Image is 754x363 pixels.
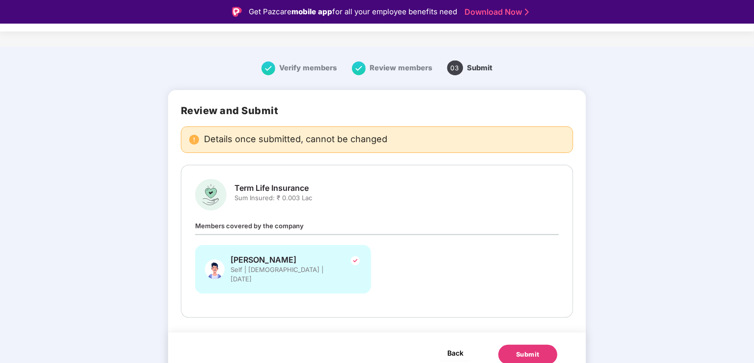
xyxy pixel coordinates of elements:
span: Details once submitted, cannot be changed [204,135,387,145]
img: svg+xml;base64,PHN2ZyBpZD0iVGljay0yNHgyNCIgeG1sbnM9Imh0dHA6Ly93d3cudzMub3JnLzIwMDAvc3ZnIiB3aWR0aD... [349,255,361,267]
img: svg+xml;base64,PHN2ZyBpZD0iU3BvdXNlX01hbGUiIHhtbG5zPSJodHRwOi8vd3d3LnczLm9yZy8yMDAwL3N2ZyIgeG1sbn... [205,255,225,284]
span: Review members [370,63,433,72]
span: Sum Insured: ₹ 0.003 Lac [234,193,312,203]
img: svg+xml;base64,PHN2ZyB4bWxucz0iaHR0cDovL3d3dy53My5vcmcvMjAwMC9zdmciIHdpZHRoPSIxNiIgaGVpZ2h0PSIxNi... [261,61,275,75]
span: Back [447,347,464,359]
div: Get Pazcare for all your employee benefits need [249,6,457,18]
span: [PERSON_NAME] [231,255,339,265]
h2: Review and Submit [181,105,573,117]
span: Term Life Insurance [234,183,312,193]
span: Verify members [280,63,337,72]
strong: mobile app [291,7,332,16]
span: Members covered by the company [195,222,304,230]
button: Back [440,345,471,361]
img: svg+xml;base64,PHN2ZyBpZD0iR3JvdXBfVGVybV9MaWZlX0luc3VyYW5jZSIgZGF0YS1uYW1lPSJHcm91cCBUZXJtIExpZm... [195,179,227,211]
div: Submit [516,350,540,360]
img: svg+xml;base64,PHN2ZyBpZD0iRGFuZ2VyX2FsZXJ0IiBkYXRhLW5hbWU9IkRhbmdlciBhbGVydCIgeG1sbnM9Imh0dHA6Ly... [189,135,199,145]
img: svg+xml;base64,PHN2ZyB4bWxucz0iaHR0cDovL3d3dy53My5vcmcvMjAwMC9zdmciIHdpZHRoPSIxNiIgaGVpZ2h0PSIxNi... [352,61,366,75]
span: 03 [447,60,463,75]
a: Download Now [464,7,526,17]
img: Logo [232,7,242,17]
span: Submit [467,63,493,72]
span: Self | [DEMOGRAPHIC_DATA] | [DATE] [231,265,339,284]
img: Stroke [525,7,529,17]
